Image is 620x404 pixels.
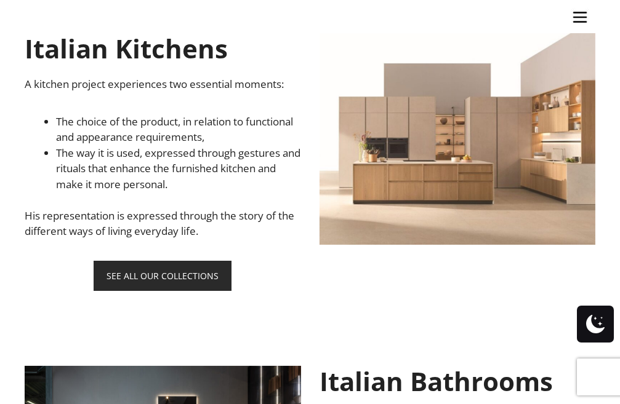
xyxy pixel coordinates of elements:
[25,76,301,92] p: A kitchen project experiences two essential moments:
[25,33,301,64] h1: Italian Kitchens
[320,366,596,397] h1: Italian Bathrooms
[56,145,301,192] li: The way it is used, expressed through gestures and rituals that enhance the furnished kitchen and...
[94,261,231,291] a: SEE ALL OUR COLLECTIONS
[56,114,301,145] li: The choice of the product, in relation to functional and appearance requirements,
[25,208,301,239] p: His representation is expressed through the story of the different ways of living everyday life.
[571,8,589,26] img: burger-menu-svgrepo-com-30x30.jpg
[320,33,596,245] img: VENETA-CUCINE-Sakura_Rovere-Ikebana-e-Marrone-Grain_Verticale-2048x1241 copy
